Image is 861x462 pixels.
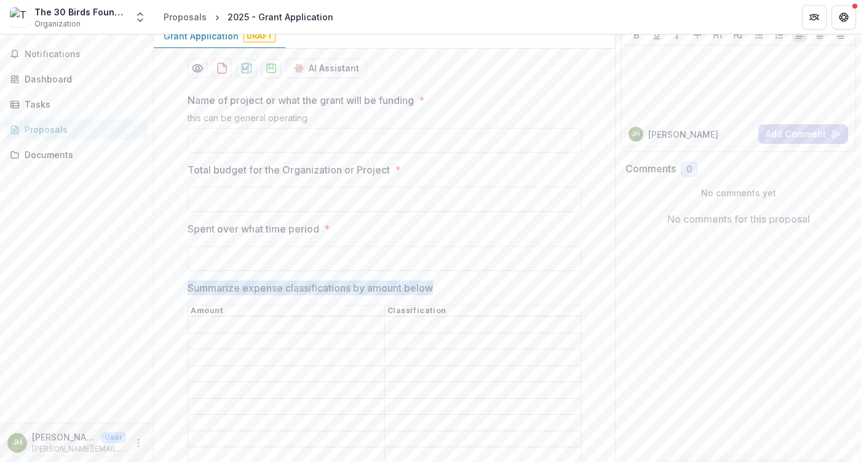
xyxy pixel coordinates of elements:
[802,5,827,30] button: Partners
[649,28,664,42] button: Underline
[690,28,705,42] button: Strike
[5,44,148,64] button: Notifications
[686,164,692,175] span: 0
[758,124,848,144] button: Add Comment
[286,58,367,78] button: AI Assistant
[5,119,148,140] a: Proposals
[12,439,22,447] div: Justin Hefter
[731,28,745,42] button: Heading 2
[188,113,581,128] div: this can be general operating
[831,5,856,30] button: Get Help
[792,28,807,42] button: Align Left
[34,18,81,30] span: Organization
[25,123,138,136] div: Proposals
[5,94,148,114] a: Tasks
[752,28,766,42] button: Bullet List
[629,28,644,42] button: Bold
[34,6,127,18] div: The 30 Birds Foundation
[5,145,148,165] a: Documents
[212,58,232,78] button: download-proposal
[228,10,333,23] div: 2025 - Grant Application
[159,8,338,26] nav: breadcrumb
[10,7,30,27] img: The 30 Birds Foundation
[25,49,143,60] span: Notifications
[772,28,787,42] button: Ordered List
[833,28,847,42] button: Align Right
[188,306,385,317] th: Amount
[632,131,640,137] div: Justin Hefter
[101,432,126,443] p: User
[32,431,96,444] p: [PERSON_NAME]
[25,148,138,161] div: Documents
[261,58,281,78] button: download-proposal
[5,69,148,89] a: Dashboard
[25,73,138,86] div: Dashboard
[164,30,239,42] p: Grant Application
[244,30,276,42] span: Draft
[131,436,146,450] button: More
[159,8,212,26] a: Proposals
[32,444,126,455] p: [PERSON_NAME][EMAIL_ADDRESS][PERSON_NAME][DOMAIN_NAME]
[164,10,207,23] div: Proposals
[384,306,581,317] th: Classification
[25,98,138,111] div: Tasks
[188,58,207,78] button: Preview eec312e0-9424-4968-bbe1-6afcb72055f0-0.pdf
[812,28,827,42] button: Align Center
[648,128,718,141] p: [PERSON_NAME]
[625,163,676,175] h2: Comments
[710,28,725,42] button: Heading 1
[237,58,256,78] button: download-proposal
[132,5,149,30] button: Open entity switcher
[188,281,433,295] p: Summarize expense classifications by amount below
[188,93,414,108] p: Name of project or what the grant will be funding
[188,221,319,236] p: Spent over what time period
[188,162,390,177] p: Total budget for the Organization or Project
[667,212,810,226] p: No comments for this proposal
[670,28,684,42] button: Italicize
[625,186,851,199] p: No comments yet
